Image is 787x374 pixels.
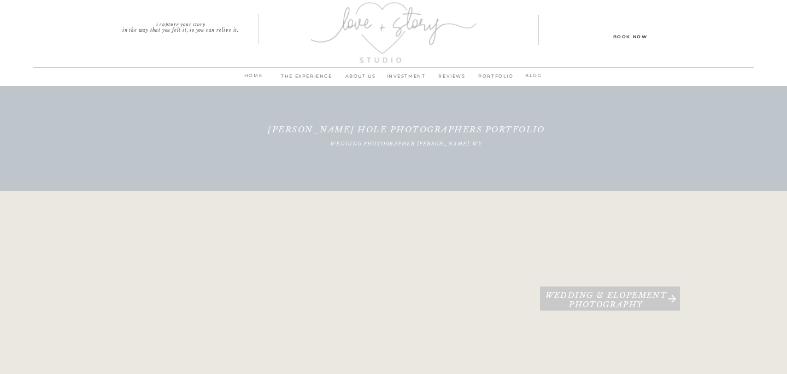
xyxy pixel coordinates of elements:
[383,72,429,87] a: INVESTMENT
[260,141,552,163] h2: wedding Photographer [PERSON_NAME]. WY
[519,71,548,81] a: BLOG
[540,291,672,307] a: Wedding & Elopement PHOTOGRAPHY
[102,22,259,30] a: I capture your storyin the way that you felt it, so you can relive it.
[581,32,679,40] a: Book Now
[102,22,259,30] p: I capture your story in the way that you felt it, so you can relive it.
[260,125,552,147] h1: [PERSON_NAME] Hole Photographers portfolio
[338,72,383,87] a: ABOUT us
[475,72,517,87] a: PORTFOLIO
[239,71,268,86] a: home
[429,72,475,87] a: REVIEWS
[275,72,338,87] a: THE EXPERIENCE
